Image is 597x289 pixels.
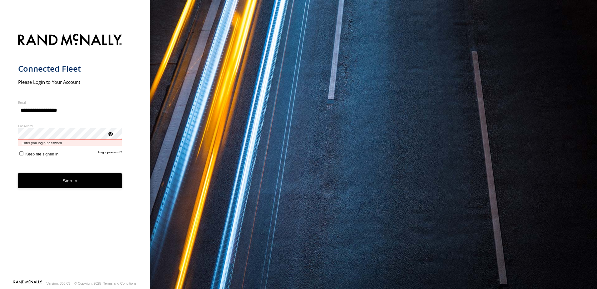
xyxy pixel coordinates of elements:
[18,124,122,128] label: Password
[98,150,122,156] a: Forgot password?
[18,140,122,146] span: Enter you login password
[18,100,122,105] label: Email
[18,33,122,48] img: Rand McNally
[18,79,122,85] h2: Please Login to Your Account
[13,280,42,286] a: Visit our Website
[18,30,132,280] form: main
[18,173,122,189] button: Sign in
[19,151,23,155] input: Keep me signed in
[18,63,122,74] h1: Connected Fleet
[47,281,70,285] div: Version: 305.03
[107,130,113,137] div: ViewPassword
[25,152,58,156] span: Keep me signed in
[74,281,136,285] div: © Copyright 2025 -
[103,281,136,285] a: Terms and Conditions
